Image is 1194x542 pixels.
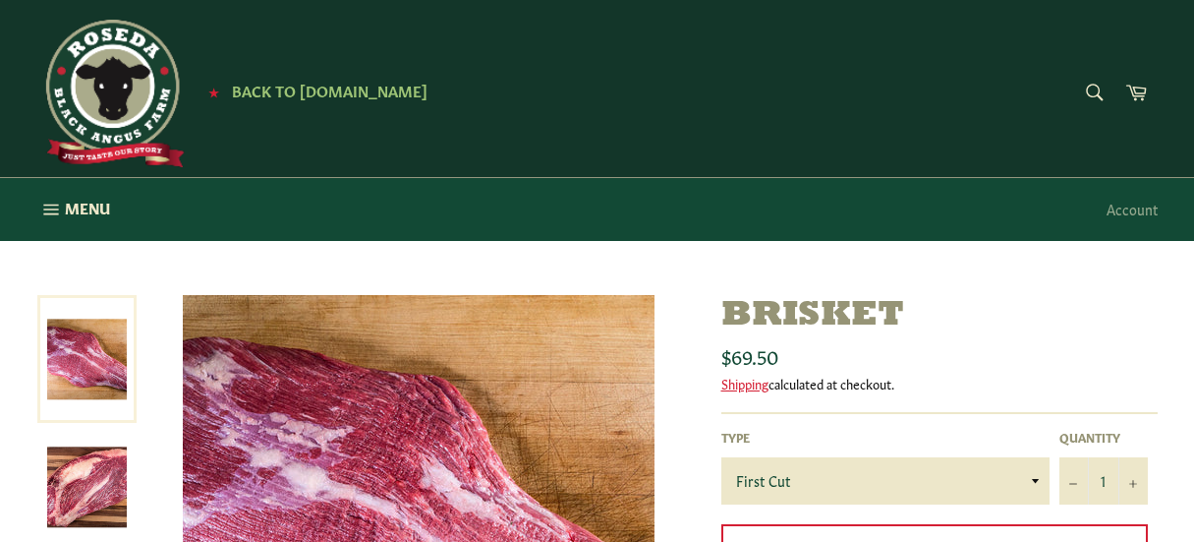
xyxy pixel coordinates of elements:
[199,84,427,99] a: ★ Back to [DOMAIN_NAME]
[65,198,110,218] span: Menu
[208,84,219,99] span: ★
[721,374,768,392] a: Shipping
[1097,180,1167,238] a: Account
[721,375,1158,392] div: calculated at checkout.
[1059,429,1148,446] label: Quantity
[47,448,127,527] img: Brisket
[37,20,185,167] img: Roseda Beef
[721,295,1158,337] h1: Brisket
[721,341,778,369] span: $69.50
[721,429,1050,446] label: Type
[1059,457,1089,505] button: Reduce item quantity by one
[232,80,427,100] span: Back to [DOMAIN_NAME]
[18,178,130,241] button: Menu
[1118,457,1148,505] button: Increase item quantity by one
